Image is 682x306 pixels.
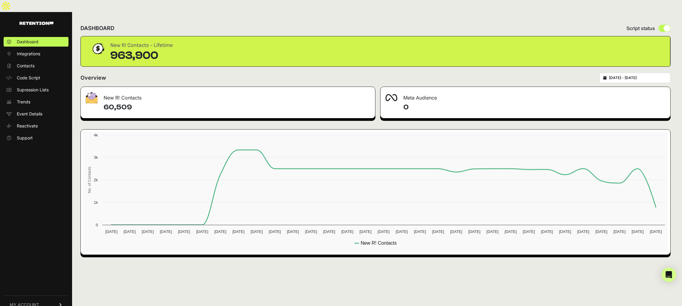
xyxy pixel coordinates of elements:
text: 2k [94,178,98,182]
text: No. of Contacts [87,167,92,193]
img: Retention.com [20,22,53,25]
span: Integrations [17,51,40,57]
text: [DATE] [450,229,462,234]
text: [DATE] [232,229,244,234]
span: Event Details [17,111,42,117]
h4: 60,509 [104,103,370,112]
h4: 0 [403,103,666,112]
div: New R! Contacts - Lifetime [110,41,173,50]
div: Meta Audience [380,87,671,105]
text: [DATE] [541,229,553,234]
text: [DATE] [432,229,444,234]
text: [DATE] [396,229,408,234]
text: [DATE] [250,229,262,234]
text: [DATE] [305,229,317,234]
span: Reactivate [17,123,38,129]
text: [DATE] [523,229,535,234]
span: Code Script [17,75,40,81]
text: [DATE] [595,229,607,234]
div: 963,900 [110,50,173,62]
text: [DATE] [160,229,172,234]
a: Reactivate [4,121,68,131]
img: fa-envelope-19ae18322b30453b285274b1b8af3d052b27d846a4fbe8435d1a52b978f639a2.png [86,92,98,103]
a: Support [4,133,68,143]
text: [DATE] [269,229,281,234]
span: Contacts [17,63,35,69]
text: 4k [94,133,98,137]
img: dollar-coin-05c43ed7efb7bc0c12610022525b4bbbb207c7efeef5aecc26f025e68dcafac9.png [90,41,105,56]
img: fa-meta-2f981b61bb99beabf952f7030308934f19ce035c18b003e963880cc3fabeebb7.png [385,94,397,101]
text: [DATE] [196,229,208,234]
a: Integrations [4,49,68,59]
text: [DATE] [323,229,335,234]
h2: Overview [80,74,106,82]
text: 0 [96,223,98,227]
text: [DATE] [377,229,389,234]
text: [DATE] [178,229,190,234]
text: [DATE] [105,229,117,234]
a: Code Script [4,73,68,83]
text: [DATE] [632,229,644,234]
a: Trends [4,97,68,107]
text: [DATE] [359,229,371,234]
text: 1k [94,200,98,205]
text: [DATE] [341,229,353,234]
text: New R! Contacts [361,240,397,246]
text: [DATE] [650,229,662,234]
text: [DATE] [505,229,517,234]
div: Open Intercom Messenger [662,268,676,282]
a: Dashboard [4,37,68,47]
text: [DATE] [486,229,499,234]
text: [DATE] [414,229,426,234]
text: [DATE] [214,229,226,234]
text: [DATE] [142,229,154,234]
span: Script status [626,25,655,32]
div: New R! Contacts [81,87,375,105]
text: [DATE] [468,229,480,234]
span: Dashboard [17,39,38,45]
a: Event Details [4,109,68,119]
text: [DATE] [123,229,135,234]
text: [DATE] [577,229,589,234]
text: [DATE] [614,229,626,234]
span: Trends [17,99,30,105]
text: 3k [94,155,98,160]
h2: DASHBOARD [80,24,114,32]
text: [DATE] [559,229,571,234]
span: Support [17,135,33,141]
a: Supression Lists [4,85,68,95]
text: [DATE] [287,229,299,234]
span: Supression Lists [17,87,49,93]
a: Contacts [4,61,68,71]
